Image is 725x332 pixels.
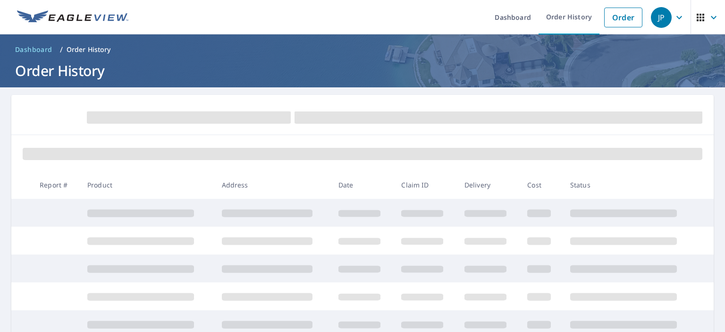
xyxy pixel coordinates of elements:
div: JP [651,7,672,28]
th: Address [214,171,331,199]
a: Order [604,8,642,27]
img: EV Logo [17,10,128,25]
p: Order History [67,45,111,54]
th: Product [80,171,214,199]
th: Cost [520,171,563,199]
a: Dashboard [11,42,56,57]
li: / [60,44,63,55]
th: Delivery [457,171,520,199]
th: Date [331,171,394,199]
nav: breadcrumb [11,42,714,57]
th: Claim ID [394,171,456,199]
th: Report # [32,171,80,199]
th: Status [563,171,697,199]
span: Dashboard [15,45,52,54]
h1: Order History [11,61,714,80]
